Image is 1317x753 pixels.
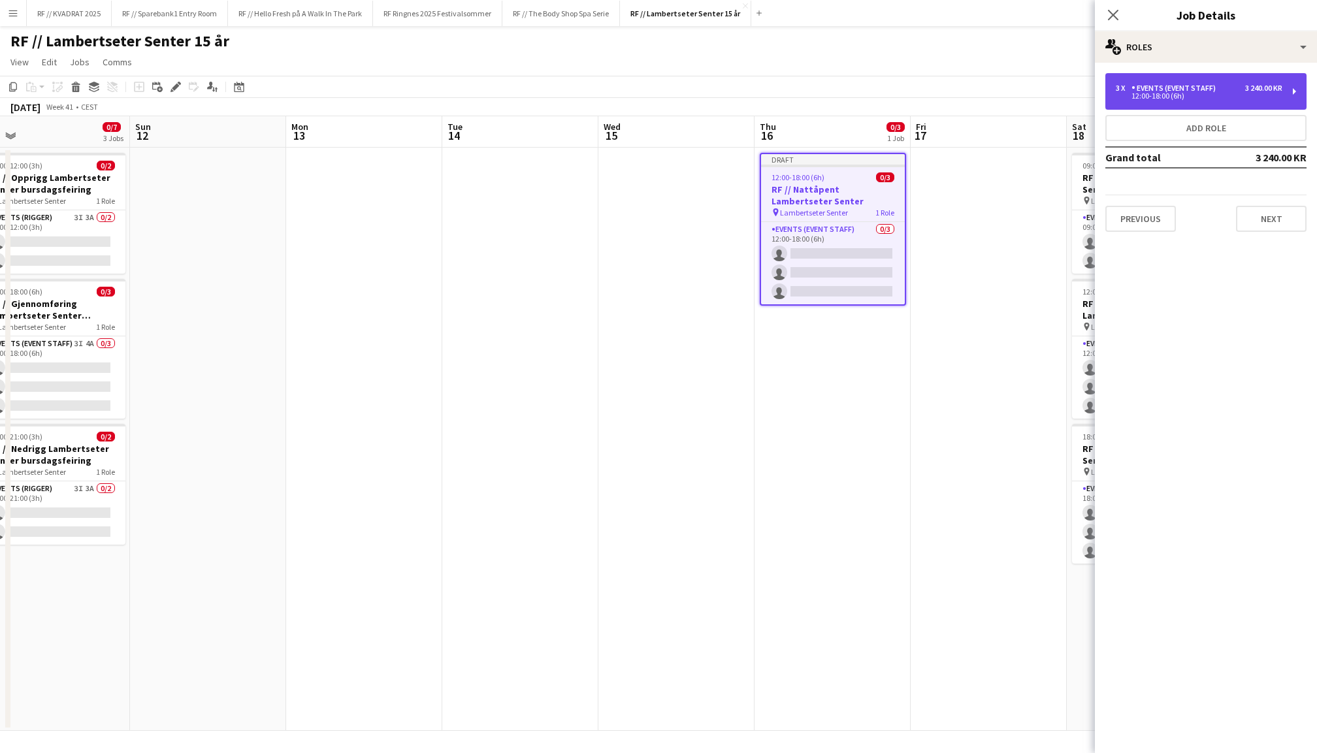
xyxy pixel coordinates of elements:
[291,121,308,133] span: Mon
[133,128,151,143] span: 12
[1091,322,1159,332] span: Lambertseter Senter
[446,128,463,143] span: 14
[761,154,905,165] div: Draft
[1082,287,1135,296] span: 12:00-18:00 (6h)
[758,128,776,143] span: 16
[760,153,906,306] app-job-card: Draft12:00-18:00 (6h)0/3RF // Nattåpent Lambertseter Senter Lambertseter Senter1 RoleEvents (Even...
[1082,161,1135,170] span: 09:00-12:00 (3h)
[1072,443,1218,466] h3: RF // Nedrigg Lambertseter Senter bursdagsfeiring
[1082,432,1135,441] span: 18:00-21:00 (3h)
[103,122,121,132] span: 0/7
[228,1,373,26] button: RF // Hello Fresh på A Walk In The Park
[97,432,115,441] span: 0/2
[761,222,905,304] app-card-role: Events (Event Staff)0/312:00-18:00 (6h)
[1091,196,1159,206] span: Lambertseter Senter
[1105,206,1176,232] button: Previous
[43,102,76,112] span: Week 41
[1105,147,1224,168] td: Grand total
[97,54,137,71] a: Comms
[447,121,463,133] span: Tue
[1072,153,1218,274] app-job-card: 09:00-12:00 (3h)0/2RF // Opprigg Lambertseter Senter bursdagsfeiring Lambertseter Senter1 RoleEve...
[10,101,41,114] div: [DATE]
[1072,172,1218,195] h3: RF // Opprigg Lambertseter Senter bursdagsfeiring
[1072,298,1218,321] h3: RF // Gjennomføring Lambertseter Senter bursdagsfeiring
[1105,115,1307,141] button: Add role
[876,172,894,182] span: 0/3
[289,128,308,143] span: 13
[37,54,62,71] a: Edit
[1095,31,1317,63] div: Roles
[65,54,95,71] a: Jobs
[81,102,98,112] div: CEST
[620,1,751,26] button: RF // Lambertseter Senter 15 år
[97,287,115,296] span: 0/3
[602,128,621,143] span: 15
[1091,467,1159,477] span: Lambertseter Senter
[1072,424,1218,564] app-job-card: 18:00-21:00 (3h)0/3RF // Nedrigg Lambertseter Senter bursdagsfeiring Lambertseter Senter1 RoleEve...
[96,322,115,332] span: 1 Role
[875,208,894,217] span: 1 Role
[1116,93,1282,99] div: 12:00-18:00 (6h)
[1116,84,1131,93] div: 3 x
[1245,84,1282,93] div: 3 240.00 KR
[42,56,57,68] span: Edit
[1224,147,1307,168] td: 3 240.00 KR
[1072,336,1218,419] app-card-role: Events (Event Staff)3I4A0/312:00-18:00 (6h)
[10,31,229,51] h1: RF // Lambertseter Senter 15 år
[1131,84,1221,93] div: Events (Event Staff)
[1070,128,1086,143] span: 18
[96,196,115,206] span: 1 Role
[97,161,115,170] span: 0/2
[502,1,620,26] button: RF // The Body Shop Spa Serie
[1095,7,1317,24] h3: Job Details
[914,128,926,143] span: 17
[761,184,905,207] h3: RF // Nattåpent Lambertseter Senter
[112,1,228,26] button: RF // Sparebank1 Entry Room
[135,121,151,133] span: Sun
[103,56,132,68] span: Comms
[887,133,904,143] div: 1 Job
[70,56,89,68] span: Jobs
[780,208,848,217] span: Lambertseter Senter
[916,121,926,133] span: Fri
[760,121,776,133] span: Thu
[1236,206,1307,232] button: Next
[1072,210,1218,274] app-card-role: Events (Rigger)3I3A0/209:00-12:00 (3h)
[1072,481,1218,564] app-card-role: Events (Rigger)3I3A0/318:00-21:00 (3h)
[373,1,502,26] button: RF Ringnes 2025 Festivalsommer
[103,133,123,143] div: 3 Jobs
[772,172,824,182] span: 12:00-18:00 (6h)
[1072,279,1218,419] app-job-card: 12:00-18:00 (6h)0/3RF // Gjennomføring Lambertseter Senter bursdagsfeiring Lambertseter Senter1 R...
[604,121,621,133] span: Wed
[10,56,29,68] span: View
[886,122,905,132] span: 0/3
[1072,121,1086,133] span: Sat
[5,54,34,71] a: View
[96,467,115,477] span: 1 Role
[27,1,112,26] button: RF // KVADRAT 2025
